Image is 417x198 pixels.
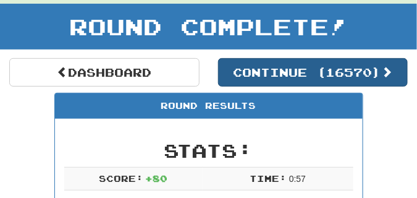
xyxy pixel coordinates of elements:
[99,173,143,184] span: Score:
[289,174,306,184] span: 0 : 57
[146,173,168,184] span: + 80
[250,173,287,184] span: Time:
[64,140,353,161] h2: Stats:
[55,93,363,119] div: Round Results
[4,14,413,39] h1: Round Complete!
[9,58,200,87] a: Dashboard
[218,58,408,87] button: Continue (16570)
